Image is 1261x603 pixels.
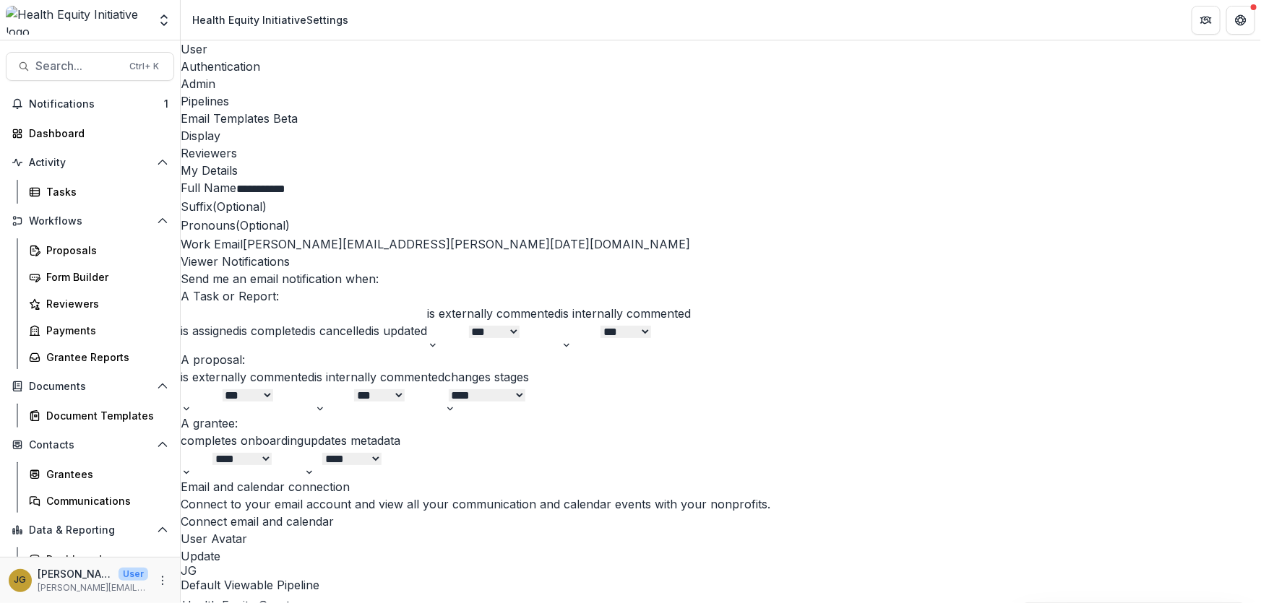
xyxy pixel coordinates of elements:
div: Health Equity Initiative Settings [192,12,348,27]
h3: A grantee: [181,415,1261,432]
a: Document Templates [23,404,174,428]
a: Reviewers [23,292,174,316]
button: Open Data & Reporting [6,519,174,542]
div: Reviewers [46,296,163,311]
button: Open Documents [6,375,174,398]
h3: A Task or Report: [181,287,1261,305]
span: Pronouns [181,218,236,233]
span: Contacts [29,439,151,451]
span: (Optional) [212,199,267,214]
a: Pipelines [181,92,1261,110]
label: changes stages [444,370,529,384]
a: Dashboard [23,547,174,571]
a: Grantee Reports [23,345,174,369]
button: Open entity switcher [154,6,174,35]
span: Send me an email notification when: [181,272,379,286]
a: Form Builder [23,265,174,289]
button: Get Help [1226,6,1255,35]
label: completes onboarding [181,433,304,448]
label: is cancelled [308,324,371,338]
a: Dashboard [6,121,174,145]
span: Data & Reporting [29,524,151,537]
span: Beta [273,111,298,126]
label: is internally commented [314,370,444,384]
a: Reviewers [181,144,1261,162]
div: Dashboard [46,552,163,567]
span: Work Email [181,237,243,251]
div: Dashboard [29,126,163,141]
img: Health Equity Initiative logo [6,6,148,35]
a: Authentication [181,58,1261,75]
button: Open Contacts [6,433,174,456]
h2: User Avatar [181,530,1261,547]
a: User [181,40,1261,58]
div: Grantee Reports [46,350,163,365]
p: Connect to your email account and view all your communication and calendar events with your nonpr... [181,495,1261,513]
div: Proposals [46,243,163,258]
div: [PERSON_NAME][EMAIL_ADDRESS][PERSON_NAME][DATE][DOMAIN_NAME] [181,235,1261,253]
span: Documents [29,381,151,393]
div: Tasks [46,184,163,199]
label: is updated [371,324,427,338]
label: is assigned [181,324,239,338]
span: Search... [35,59,121,73]
label: is internally commented [561,306,691,321]
a: Proposals [23,238,174,262]
div: Grantees [46,467,163,482]
span: Suffix [181,199,212,214]
span: 1 [164,97,168,110]
div: Email Templates [181,110,1261,127]
a: Tasks [23,180,174,204]
button: Connect email and calendar [181,513,334,530]
h2: Default Viewable Pipeline [181,576,1261,594]
p: User [119,568,148,581]
label: updates metadata [304,433,400,448]
label: is externally commented [427,306,561,321]
a: Admin [181,75,1261,92]
a: Communications [23,489,174,513]
nav: breadcrumb [186,9,354,30]
button: Search... [6,52,174,81]
h2: Email and calendar connection [181,478,1261,495]
span: Notifications [29,98,164,110]
div: Document Templates [46,408,163,423]
h2: Viewer Notifications [181,253,1261,270]
span: (Optional) [236,218,290,233]
span: Workflows [29,215,151,227]
p: [PERSON_NAME] [38,566,113,581]
button: Partners [1192,6,1221,35]
div: Ctrl + K [126,58,162,74]
div: Jenna Grant [181,565,1261,576]
button: More [154,572,171,589]
button: Notifications1 [6,92,174,116]
h3: A proposal: [181,351,1261,368]
p: [PERSON_NAME][EMAIL_ADDRESS][PERSON_NAME][DATE][DOMAIN_NAME] [38,581,148,594]
button: Open Activity [6,151,174,174]
span: Full Name [181,181,236,195]
div: Jenna Grant [14,576,27,585]
label: is externally commented [181,370,314,384]
button: Open Workflows [6,209,174,233]
a: Grantees [23,462,174,486]
label: is completed [239,324,308,338]
span: Activity [29,157,151,169]
button: Update [181,547,220,565]
a: Display [181,127,1261,144]
div: Payments [46,323,163,338]
a: Email Templates Beta [181,110,1261,127]
h2: My Details [181,162,1261,179]
div: Communications [46,493,163,508]
a: Payments [23,318,174,342]
div: Form Builder [46,269,163,285]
